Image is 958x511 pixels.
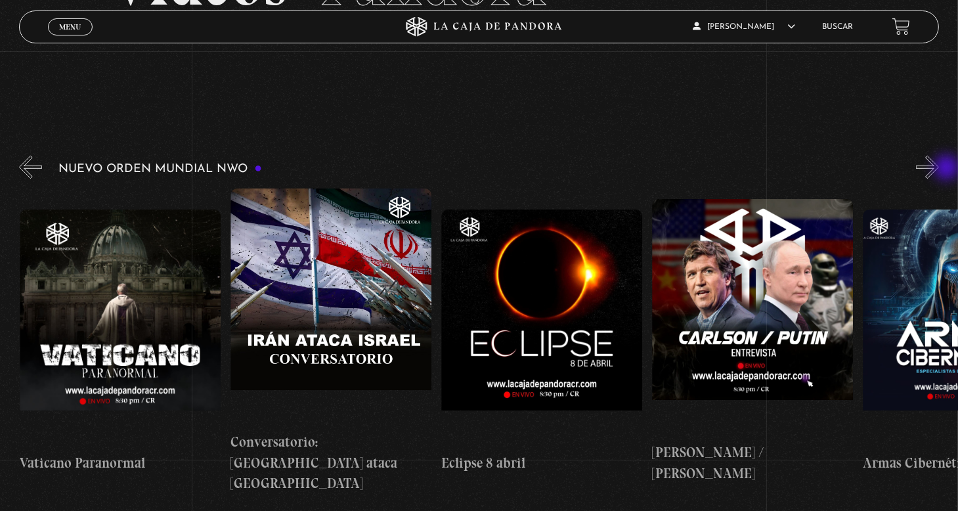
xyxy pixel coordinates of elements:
[441,189,642,494] a: Eclipse 8 abril
[55,33,86,43] span: Cerrar
[19,156,42,179] button: Previous
[822,23,853,31] a: Buscar
[652,442,853,483] h4: [PERSON_NAME] / [PERSON_NAME]
[652,189,853,494] a: [PERSON_NAME] / [PERSON_NAME]
[916,156,939,179] button: Next
[59,23,81,31] span: Menu
[230,189,431,494] a: Conversatorio: [GEOGRAPHIC_DATA] ataca [GEOGRAPHIC_DATA]
[20,453,221,474] h4: Vaticano Paranormal
[892,18,910,35] a: View your shopping cart
[58,163,262,175] h3: Nuevo Orden Mundial NWO
[693,23,795,31] span: [PERSON_NAME]
[441,453,642,474] h4: Eclipse 8 abril
[230,432,431,494] h4: Conversatorio: [GEOGRAPHIC_DATA] ataca [GEOGRAPHIC_DATA]
[20,189,221,494] a: Vaticano Paranormal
